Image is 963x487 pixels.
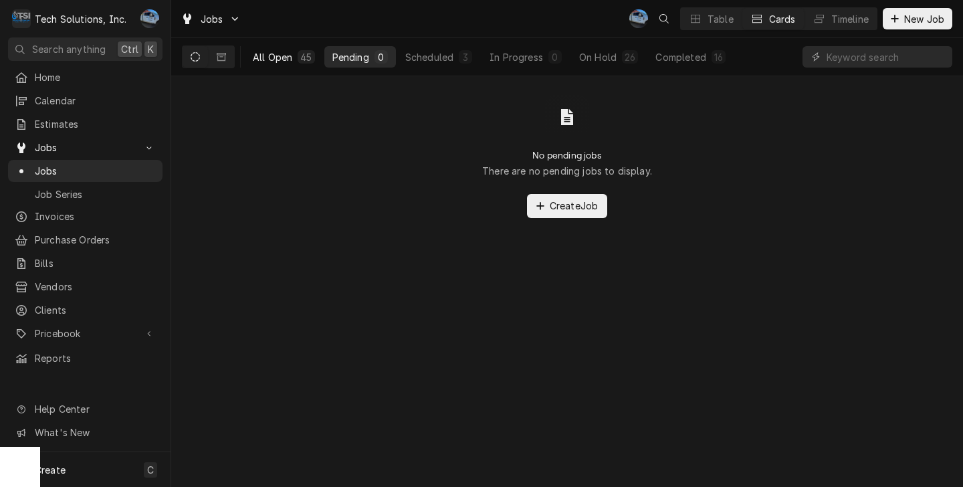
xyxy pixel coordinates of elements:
[35,351,156,365] span: Reports
[883,8,952,29] button: New Job
[8,113,163,135] a: Estimates
[8,183,163,205] a: Job Series
[35,233,156,247] span: Purchase Orders
[121,42,138,56] span: Ctrl
[461,50,469,64] div: 3
[35,425,154,440] span: What's New
[35,326,136,340] span: Pricebook
[714,50,723,64] div: 16
[35,402,154,416] span: Help Center
[35,464,66,476] span: Create
[253,50,292,64] div: All Open
[8,398,163,420] a: Go to Help Center
[8,421,163,444] a: Go to What's New
[629,9,648,28] div: JP
[769,12,796,26] div: Cards
[8,276,163,298] a: Vendors
[8,322,163,345] a: Go to Pricebook
[629,9,648,28] div: Joe Paschal's Avatar
[482,164,652,178] p: There are no pending jobs to display.
[901,12,947,26] span: New Job
[8,347,163,369] a: Reports
[377,50,385,64] div: 0
[332,50,369,64] div: Pending
[8,37,163,61] button: Search anythingCtrlK
[8,136,163,159] a: Go to Jobs
[148,42,154,56] span: K
[12,9,31,28] div: T
[12,9,31,28] div: Tech Solutions, Inc.'s Avatar
[140,9,159,28] div: Joe Paschal's Avatar
[8,205,163,227] a: Invoices
[147,463,154,477] span: C
[35,187,156,201] span: Job Series
[579,50,617,64] div: On Hold
[708,12,734,26] div: Table
[490,50,543,64] div: In Progress
[827,46,946,68] input: Keyword search
[551,50,559,64] div: 0
[653,8,675,29] button: Open search
[201,12,223,26] span: Jobs
[8,252,163,274] a: Bills
[831,12,869,26] div: Timeline
[547,199,601,213] span: Create Job
[527,194,607,218] button: CreateJob
[8,299,163,321] a: Clients
[35,117,156,131] span: Estimates
[140,9,159,28] div: JP
[300,50,312,64] div: 45
[655,50,706,64] div: Completed
[35,140,136,155] span: Jobs
[35,12,126,26] div: Tech Solutions, Inc.
[8,160,163,182] a: Jobs
[405,50,453,64] div: Scheduled
[35,94,156,108] span: Calendar
[8,90,163,112] a: Calendar
[8,66,163,88] a: Home
[35,280,156,294] span: Vendors
[32,42,106,56] span: Search anything
[35,164,156,178] span: Jobs
[35,209,156,223] span: Invoices
[175,8,246,30] a: Go to Jobs
[625,50,635,64] div: 26
[35,256,156,270] span: Bills
[35,303,156,317] span: Clients
[8,229,163,251] a: Purchase Orders
[35,70,156,84] span: Home
[532,150,601,161] h2: No pending jobs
